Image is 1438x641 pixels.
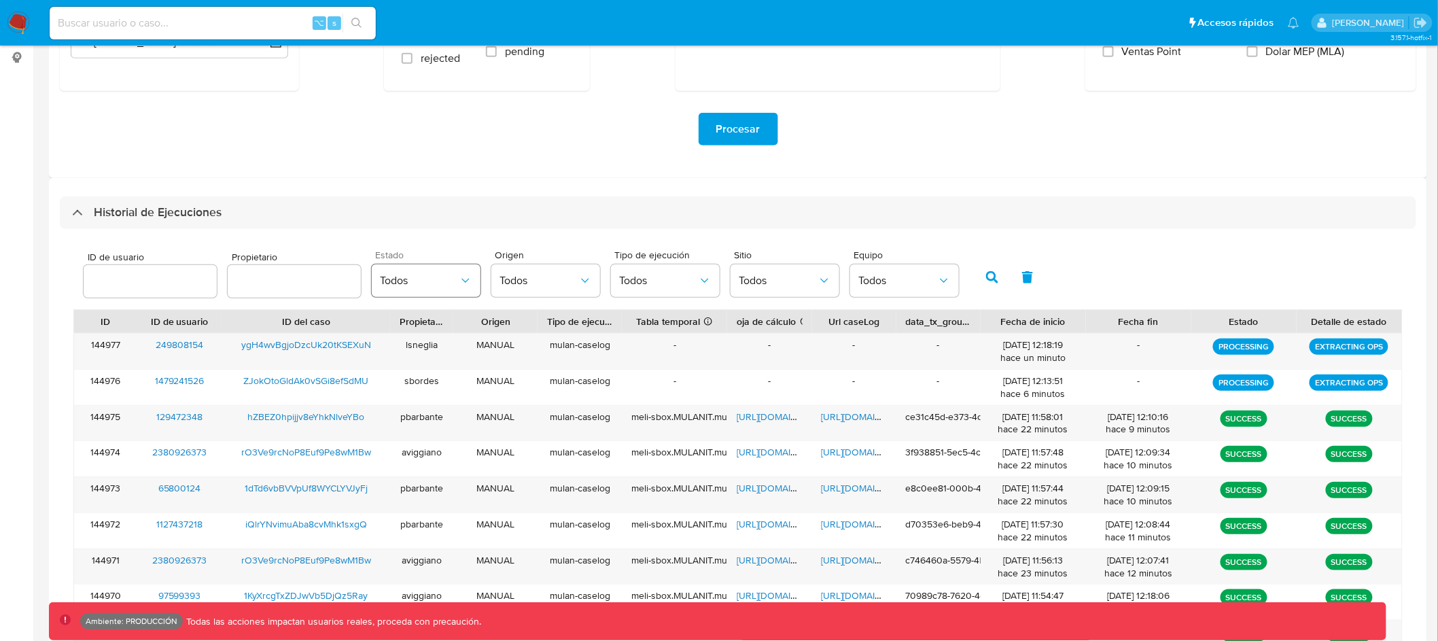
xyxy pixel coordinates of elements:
span: Accesos rápidos [1198,16,1274,30]
a: Salir [1414,16,1428,30]
span: ⌥ [314,16,324,29]
a: Notificaciones [1288,17,1299,29]
p: Ambiente: PRODUCCIÓN [86,619,177,624]
input: Buscar usuario o caso... [50,14,376,32]
span: 3.157.1-hotfix-1 [1390,32,1431,43]
p: Todas las acciones impactan usuarios reales, proceda con precaución. [183,615,482,628]
p: diego.assum@mercadolibre.com [1332,16,1409,29]
button: search-icon [343,14,370,33]
span: s [332,16,336,29]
